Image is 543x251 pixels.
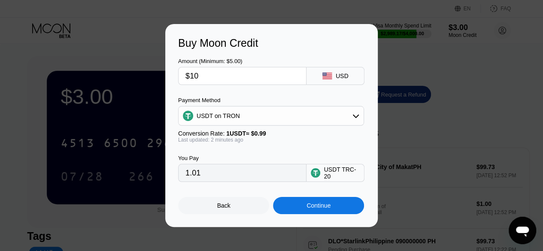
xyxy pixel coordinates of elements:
div: Back [217,202,231,209]
div: USDT on TRON [179,107,364,124]
div: USDT TRC-20 [324,166,360,180]
div: Last updated: 2 minutes ago [178,137,364,143]
iframe: Button to launch messaging window [509,217,536,244]
div: Amount (Minimum: $5.00) [178,58,306,64]
div: Back [178,197,269,214]
input: $0.00 [185,67,299,85]
div: Continue [306,202,331,209]
div: Buy Moon Credit [178,37,365,49]
div: USD [336,73,349,79]
span: 1 USDT ≈ $0.99 [226,130,266,137]
div: Continue [273,197,364,214]
div: Payment Method [178,97,364,103]
div: You Pay [178,155,306,161]
div: Conversion Rate: [178,130,364,137]
div: USDT on TRON [197,112,240,119]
